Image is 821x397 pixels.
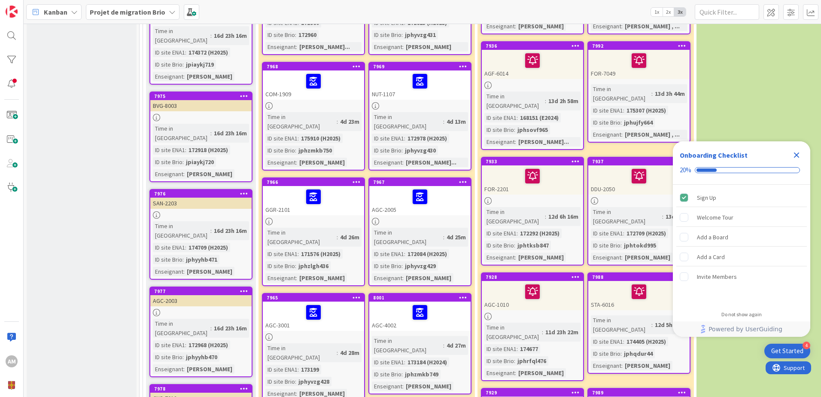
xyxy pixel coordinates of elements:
[338,232,362,242] div: 4d 26m
[515,356,548,366] div: jphrfql476
[651,320,653,330] span: :
[153,340,185,350] div: ID site ENA1
[369,63,471,100] div: 7969NUT-1107
[515,253,516,262] span: :
[185,243,186,252] span: :
[708,324,782,334] span: Powered by UserGuiding
[484,113,517,122] div: ID site ENA1
[673,185,810,305] div: Checklist items
[150,92,252,111] div: 7975BVG-8003
[443,341,444,350] span: :
[265,249,298,259] div: ID site ENA1
[673,141,810,337] div: Checklist Container
[150,190,252,209] div: 7976SAN-2203
[267,179,364,185] div: 7966
[623,106,624,115] span: :
[680,166,691,174] div: 20%
[790,148,803,162] div: Close Checklist
[182,352,184,362] span: :
[368,62,471,171] a: 7969NUT-1107Time in [GEOGRAPHIC_DATA]:4d 13mID site ENA1:172978 (H2025)ID site Brio:jphyvzg430Ens...
[401,146,403,155] span: :
[484,368,515,378] div: Enseignant
[591,21,621,31] div: Enseignant
[185,169,234,179] div: [PERSON_NAME]
[263,302,364,331] div: AGC-3001
[591,337,623,346] div: ID site ENA1
[150,190,252,198] div: 7976
[182,255,184,264] span: :
[150,287,252,295] div: 7977
[403,30,438,40] div: jphyvzg431
[587,157,690,266] a: 7937DDU-2050Time in [GEOGRAPHIC_DATA]:13d 3mID site ENA1:172709 (H2025)ID site Brio:jphtokd995Ens...
[296,146,334,155] div: jphzmkb750
[369,302,471,331] div: AGC-4002
[405,357,449,367] div: 173184 (H2024)
[185,72,234,81] div: [PERSON_NAME]
[153,26,210,45] div: Time in [GEOGRAPHIC_DATA]
[265,273,296,283] div: Enseignant
[482,273,583,310] div: 7928AGC-1010
[296,30,319,40] div: 172960
[373,295,471,301] div: 8001
[153,267,183,276] div: Enseignant
[517,344,518,354] span: :
[721,311,762,318] div: Do not show again
[516,21,566,31] div: [PERSON_NAME]
[623,229,624,238] span: :
[372,42,402,52] div: Enseignant
[298,249,299,259] span: :
[184,255,219,264] div: jphyyhb471
[372,249,404,259] div: ID site ENA1
[697,192,716,203] div: Sign Up
[297,158,347,167] div: [PERSON_NAME]
[267,64,364,70] div: 7968
[149,189,252,280] a: 7976SAN-2203Time in [GEOGRAPHIC_DATA]:16d 23h 16mID site ENA1:174709 (H2025)ID site Brio:jphyyhb4...
[516,368,566,378] div: [PERSON_NAME]
[185,145,186,155] span: :
[153,145,185,155] div: ID site ENA1
[295,261,296,271] span: :
[405,134,449,143] div: 172978 (H2025)
[150,100,252,111] div: BVG-8003
[263,70,364,100] div: COM-1909
[369,186,471,215] div: AGC-2005
[368,177,471,286] a: 7967AGC-2005Time in [GEOGRAPHIC_DATA]:4d 25mID site ENA1:172084 (H2025)ID site Brio:jphyvzg429Ens...
[186,243,230,252] div: 174709 (H2025)
[153,124,210,143] div: Time in [GEOGRAPHIC_DATA]
[591,84,651,103] div: Time in [GEOGRAPHIC_DATA]
[263,178,364,186] div: 7966
[591,315,651,334] div: Time in [GEOGRAPHIC_DATA]
[149,287,252,377] a: 7977AGC-2003Time in [GEOGRAPHIC_DATA]:16d 23h 16mID site ENA1:172968 (H2025)ID site Brio:jphyyhb4...
[369,70,471,100] div: NUT-1107
[154,93,252,99] div: 7975
[482,158,583,165] div: 7933
[482,165,583,195] div: FOR-2201
[299,365,321,374] div: 173199
[154,288,252,294] div: 7977
[620,241,622,250] span: :
[444,341,468,350] div: 4d 27m
[337,232,338,242] span: :
[185,267,234,276] div: [PERSON_NAME]
[337,348,338,357] span: :
[484,125,514,134] div: ID site Brio
[621,361,623,370] span: :
[153,243,185,252] div: ID site ENA1
[592,274,690,280] div: 7988
[515,137,516,147] span: :
[212,128,249,138] div: 16d 23h 16m
[515,125,550,134] div: jphsovf965
[150,295,252,306] div: AGC-2003
[404,357,405,367] span: :
[481,157,584,266] a: 7933FOR-2201Time in [GEOGRAPHIC_DATA]:12d 6h 16mID site ENA1:172292 (H2025)ID site Brio:jphtksb84...
[44,7,67,17] span: Kanban
[372,134,404,143] div: ID site ENA1
[6,6,18,18] img: Visit kanbanzone.com
[185,340,186,350] span: :
[153,352,182,362] div: ID site Brio
[484,229,517,238] div: ID site ENA1
[622,118,655,127] div: jphujfy664
[546,212,581,221] div: 12d 6h 16m
[153,48,185,57] div: ID site ENA1
[405,249,449,259] div: 172084 (H2025)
